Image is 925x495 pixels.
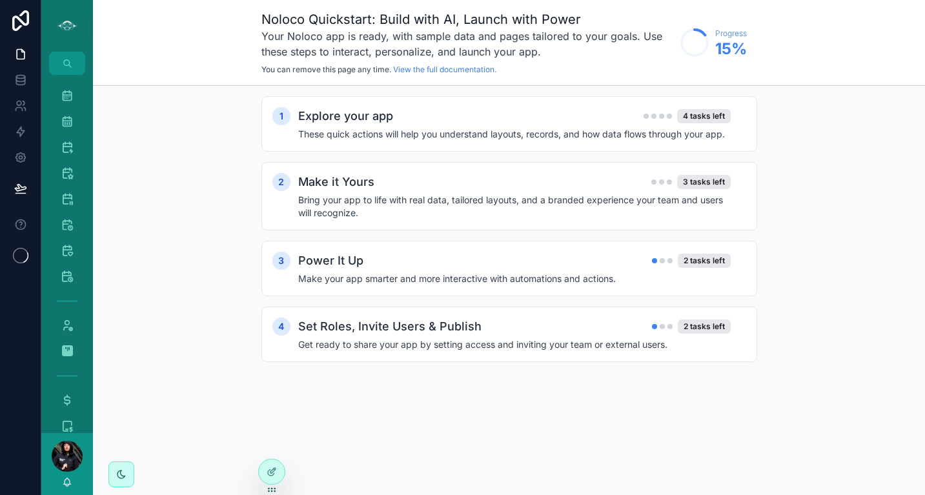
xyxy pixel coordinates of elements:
[57,15,77,36] img: App logo
[393,65,496,74] a: View the full documentation.
[261,65,391,74] span: You can remove this page any time.
[261,28,674,59] h3: Your Noloco app is ready, with sample data and pages tailored to your goals. Use these steps to i...
[41,75,93,433] div: scrollable content
[715,28,747,39] span: Progress
[261,10,674,28] h1: Noloco Quickstart: Build with AI, Launch with Power
[715,39,747,59] span: 15 %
